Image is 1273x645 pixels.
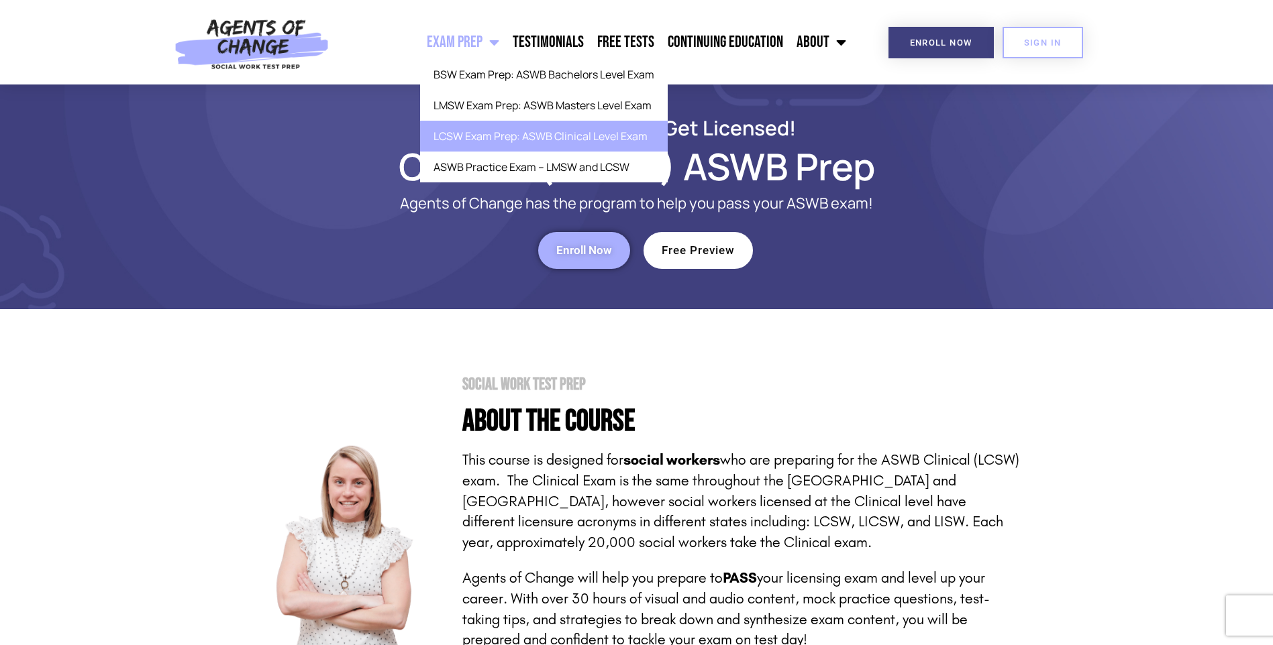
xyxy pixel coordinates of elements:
[591,25,661,59] a: Free Tests
[644,232,753,269] a: Free Preview
[1003,27,1083,58] a: SIGN IN
[1024,38,1062,47] span: SIGN IN
[308,195,966,212] p: Agents of Change has the program to help you pass your ASWB exam!
[790,25,853,59] a: About
[556,245,612,256] span: Enroll Now
[462,376,1019,393] h2: Social Work Test Prep
[420,90,668,121] a: LMSW Exam Prep: ASWB Masters Level Exam
[623,451,720,469] strong: social workers
[420,152,668,182] a: ASWB Practice Exam – LMSW and LCSW
[420,59,668,90] a: BSW Exam Prep: ASWB Bachelors Level Exam
[662,245,735,256] span: Free Preview
[462,450,1019,553] p: This course is designed for who are preparing for the ASWB Clinical (LCSW) exam. The Clinical Exa...
[254,151,1019,182] h1: Clinical (LCSW) ASWB Prep
[336,25,853,59] nav: Menu
[723,569,757,587] strong: PASS
[538,232,630,269] a: Enroll Now
[506,25,591,59] a: Testimonials
[254,118,1019,137] h2: Build Confidence & Get Licensed!
[888,27,994,58] a: Enroll Now
[420,25,506,59] a: Exam Prep
[910,38,972,47] span: Enroll Now
[420,121,668,152] a: LCSW Exam Prep: ASWB Clinical Level Exam
[462,406,1019,436] h4: About the Course
[420,59,668,182] ul: Exam Prep
[661,25,790,59] a: Continuing Education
